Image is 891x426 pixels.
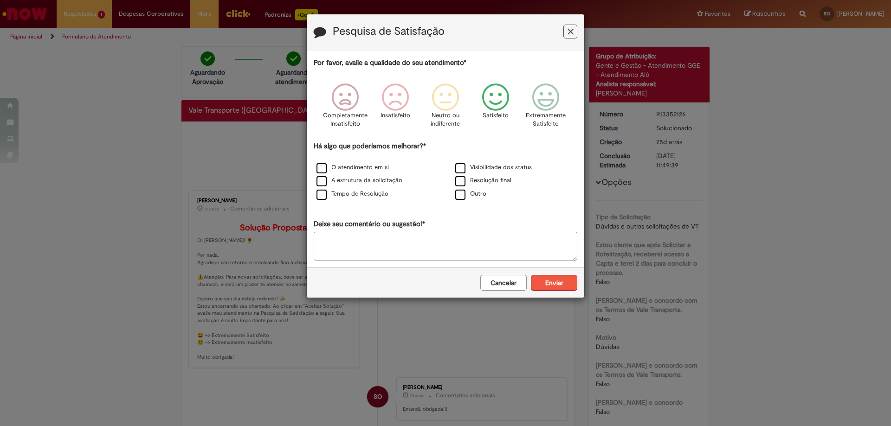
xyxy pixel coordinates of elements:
[429,111,462,128] p: Neutro ou indiferente
[333,25,445,38] label: Pesquisa de Satisfação
[422,76,469,140] div: Neutro ou indiferente
[314,141,577,201] div: Há algo que poderíamos melhorar?*
[455,176,511,185] label: Resolução final
[316,176,402,185] label: A estrutura da solicitação
[455,190,486,198] label: Outro
[526,111,566,128] p: Extremamente Satisfeito
[531,275,577,291] button: Enviar
[522,76,569,140] div: Extremamente Satisfeito
[483,111,509,120] p: Satisfeito
[314,58,466,68] label: Por favor, avalie a qualidade do seu atendimento*
[323,111,368,128] p: Completamente Insatisfeito
[381,111,410,120] p: Insatisfeito
[372,76,419,140] div: Insatisfeito
[316,190,388,198] label: Tempo de Resolução
[316,163,389,172] label: O atendimento em si
[480,275,527,291] button: Cancelar
[314,219,425,229] label: Deixe seu comentário ou sugestão!*
[455,163,532,172] label: Visibilidade dos status
[321,76,368,140] div: Completamente Insatisfeito
[472,76,519,140] div: Satisfeito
